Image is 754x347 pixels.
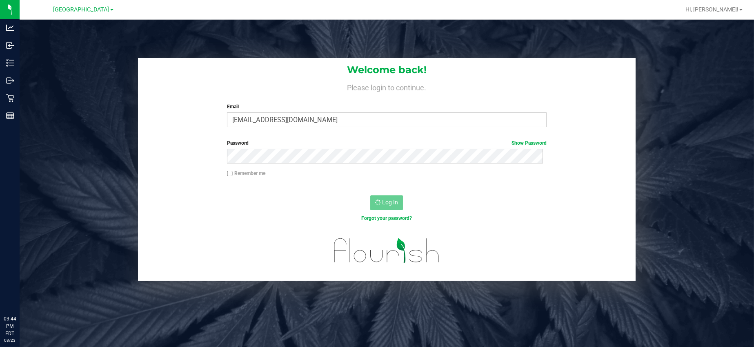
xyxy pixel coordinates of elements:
a: Show Password [512,140,547,146]
inline-svg: Outbound [6,76,14,85]
inline-svg: Inventory [6,59,14,67]
h1: Welcome back! [138,65,636,75]
span: [GEOGRAPHIC_DATA] [53,6,109,13]
inline-svg: Analytics [6,24,14,32]
span: Hi, [PERSON_NAME]! [685,6,738,13]
span: Password [227,140,249,146]
inline-svg: Retail [6,94,14,102]
h4: Please login to continue. [138,82,636,92]
button: Log In [370,195,403,210]
label: Email [227,103,547,110]
span: Log In [382,199,398,206]
p: 03:44 PM EDT [4,315,16,337]
p: 08/23 [4,337,16,343]
a: Forgot your password? [361,215,412,221]
inline-svg: Inbound [6,41,14,49]
label: Remember me [227,170,265,177]
input: Remember me [227,171,233,177]
img: flourish_logo.svg [325,231,449,271]
inline-svg: Reports [6,112,14,120]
